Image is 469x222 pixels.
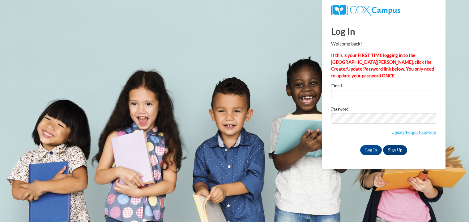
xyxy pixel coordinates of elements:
a: Sign Up [383,145,407,155]
a: Update/Forgot Password [391,130,436,135]
strong: If this is your FIRST TIME logging in to the [GEOGRAPHIC_DATA][PERSON_NAME], click the Create/Upd... [331,53,434,78]
input: Log In [360,145,382,155]
a: COX Campus [331,5,436,16]
img: COX Campus [331,5,400,16]
p: Welcome back! [331,41,436,47]
label: Email [331,84,436,90]
label: Password [331,107,436,113]
h1: Log In [331,25,436,37]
